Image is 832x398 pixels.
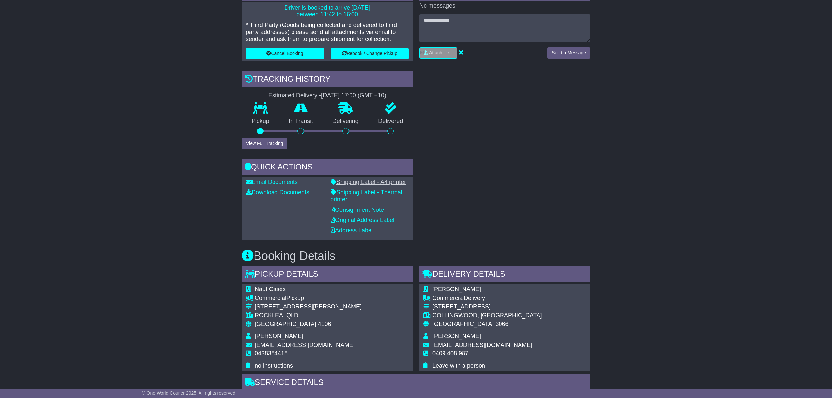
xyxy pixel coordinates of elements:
button: Send a Message [547,47,590,59]
p: Delivering [323,118,369,125]
a: Download Documents [246,189,309,196]
span: Commercial [255,295,286,301]
p: Pickup [242,118,279,125]
p: No messages [419,2,590,10]
a: Address Label [331,227,373,234]
div: Pickup Details [242,266,413,284]
span: 0409 408 987 [432,350,468,357]
a: Consignment Note [331,207,384,213]
button: Rebook / Change Pickup [331,48,409,59]
a: Shipping Label - Thermal printer [331,189,402,203]
div: [DATE] 17:00 (GMT +10) [321,92,386,99]
div: Tracking history [242,71,413,89]
span: [GEOGRAPHIC_DATA] [432,321,494,327]
span: Commercial [432,295,464,301]
span: [EMAIL_ADDRESS][DOMAIN_NAME] [432,342,532,348]
p: Driver is booked to arrive [DATE] between 11:42 to 16:00 [246,4,409,18]
a: Email Documents [246,179,298,185]
button: View Full Tracking [242,138,287,149]
h3: Booking Details [242,249,590,263]
span: 3066 [495,321,508,327]
span: © One World Courier 2025. All rights reserved. [142,390,236,396]
span: Leave with a person [432,362,485,369]
span: 0438384418 [255,350,288,357]
a: Shipping Label - A4 printer [331,179,406,185]
div: Delivery Details [419,266,590,284]
span: [EMAIL_ADDRESS][DOMAIN_NAME] [255,342,355,348]
div: Pickup [255,295,362,302]
span: [PERSON_NAME] [255,333,303,339]
div: Service Details [242,374,590,392]
div: [STREET_ADDRESS] [432,303,542,310]
span: [GEOGRAPHIC_DATA] [255,321,316,327]
span: no instructions [255,362,293,369]
div: [STREET_ADDRESS][PERSON_NAME] [255,303,362,310]
span: [PERSON_NAME] [432,286,481,292]
p: In Transit [279,118,323,125]
div: Quick Actions [242,159,413,177]
span: [PERSON_NAME] [432,333,481,339]
span: Naut Cases [255,286,286,292]
div: Estimated Delivery - [242,92,413,99]
a: Original Address Label [331,217,394,223]
button: Cancel Booking [246,48,324,59]
div: Delivery [432,295,542,302]
p: * Third Party (Goods being collected and delivered to third party addresses) please send all atta... [246,22,409,43]
div: COLLINGWOOD, [GEOGRAPHIC_DATA] [432,312,542,319]
div: ROCKLEA, QLD [255,312,362,319]
p: Delivered [369,118,413,125]
span: 4106 [318,321,331,327]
